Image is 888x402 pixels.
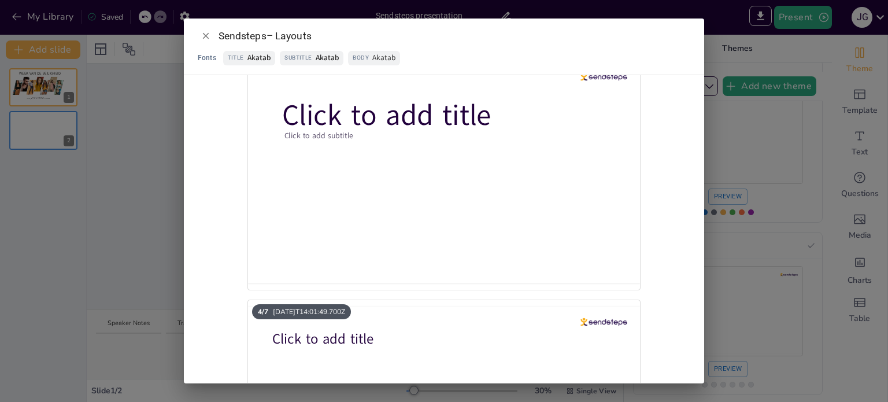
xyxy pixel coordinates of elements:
span: 4 / 7 [258,307,268,317]
span: Click to add title [282,95,491,135]
span: Click to add subtitle [284,130,353,141]
span: Akatab [372,52,395,64]
span: Sendsteps – Layouts [219,28,312,44]
button: Close [198,28,214,44]
span: Body [353,53,369,62]
span: Subtitle [284,53,312,62]
span: Click to add title [272,330,374,349]
span: Fonts [198,53,216,64]
span: Akatab [316,52,339,64]
span: [DATE]T14:01:49.700Z [273,307,345,317]
span: Title [228,53,244,62]
span: Akatab [247,52,271,64]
